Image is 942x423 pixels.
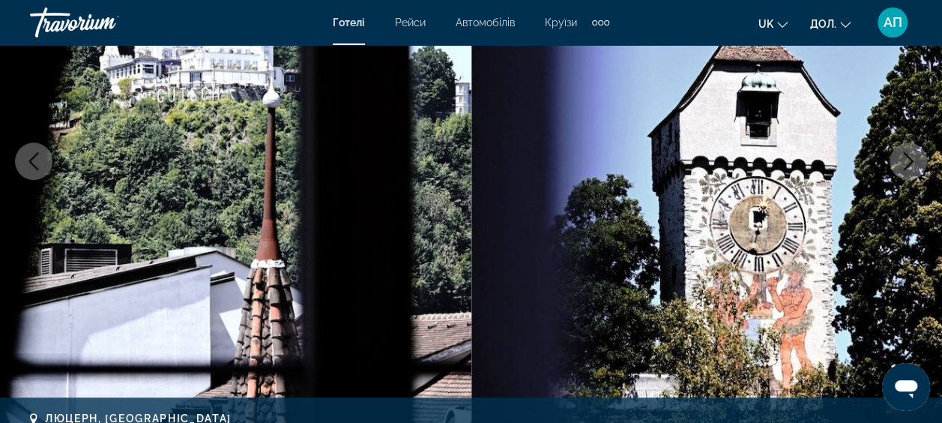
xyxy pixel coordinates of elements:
[758,13,788,34] button: Змінити мову
[30,3,180,42] a: Траворіум
[810,13,851,34] button: Змінити валюту
[882,363,930,411] iframe: Schaltfläche zum Öffnen des Messaging-Fensters
[15,142,52,180] button: Попереднє зображення
[592,10,609,34] button: Додаткові елементи навігації
[873,7,912,38] button: Меню користувача
[545,16,577,28] a: Круїзи
[810,18,836,30] span: дол.
[456,16,515,28] a: Автомобілів
[758,18,773,30] span: uk
[890,142,927,180] button: Наступне зображення
[884,15,902,30] span: АП
[333,16,365,28] a: Готелі
[395,16,426,28] a: Рейси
